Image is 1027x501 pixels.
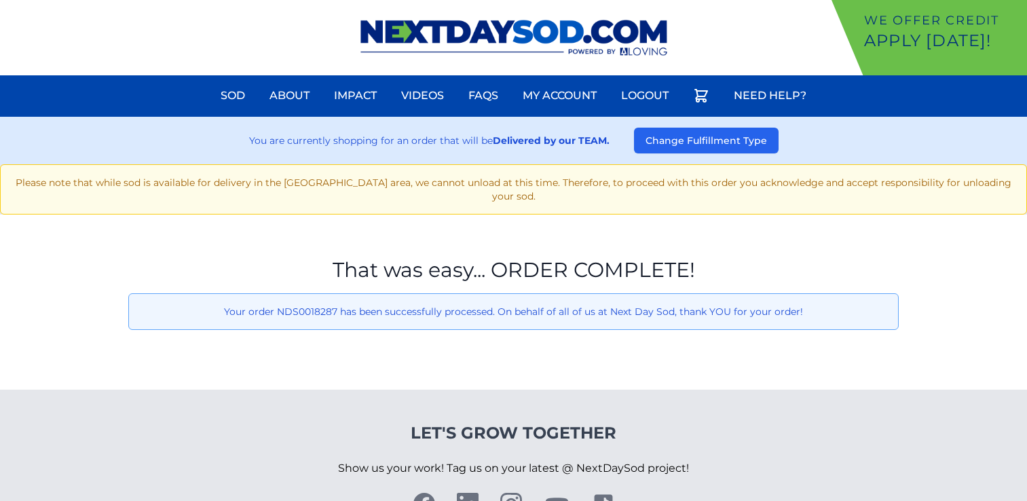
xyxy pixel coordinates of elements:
[128,258,899,282] h1: That was easy... ORDER COMPLETE!
[12,176,1015,203] p: Please note that while sod is available for delivery in the [GEOGRAPHIC_DATA] area, we cannot unl...
[864,11,1022,30] p: We offer Credit
[393,79,452,112] a: Videos
[634,128,779,153] button: Change Fulfillment Type
[338,422,689,444] h4: Let's Grow Together
[338,444,689,493] p: Show us your work! Tag us on your latest @ NextDaySod project!
[726,79,815,112] a: Need Help?
[212,79,253,112] a: Sod
[140,305,887,318] p: Your order NDS0018287 has been successfully processed. On behalf of all of us at Next Day Sod, th...
[326,79,385,112] a: Impact
[261,79,318,112] a: About
[460,79,506,112] a: FAQs
[864,30,1022,52] p: Apply [DATE]!
[613,79,677,112] a: Logout
[493,134,610,147] strong: Delivered by our TEAM.
[515,79,605,112] a: My Account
